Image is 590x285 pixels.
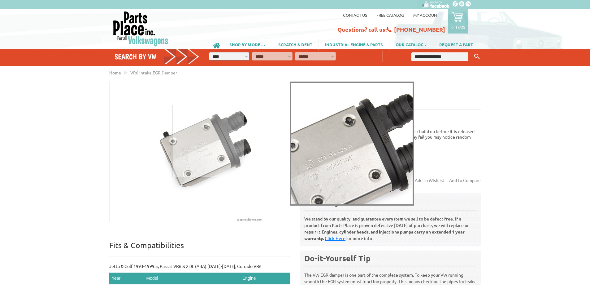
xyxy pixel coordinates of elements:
[109,70,121,75] a: Home
[144,273,240,284] th: Model
[110,81,290,222] img: VR6 Intake EGR Damper
[449,176,481,184] a: Add to Compare
[304,253,371,263] b: Do-it-Yourself Tip
[451,24,465,30] p: 0 items
[389,39,433,50] a: OUR CATALOG
[415,176,447,184] a: Add to Wishlist
[304,211,476,242] p: We stand by our quality, and guarantee every item we sell to be defect free. If a product from Pa...
[413,12,439,18] a: My Account
[472,51,482,62] button: Keyword Search
[223,39,272,50] a: SHOP BY MODEL
[433,39,479,50] a: REQUEST A PART
[109,273,144,284] th: Year
[300,81,388,91] b: VR6 Intake EGR Damper
[272,39,319,50] a: SCRATCH & DENT
[319,39,389,50] a: INDUSTRIAL ENGINE & PARTS
[343,12,367,18] a: Contact us
[130,70,177,75] span: VR6 Intake EGR Damper
[115,52,199,61] h4: Search by VW
[376,12,404,18] a: Free Catalog
[109,263,290,269] p: Jetta & Golf 1993-1999.5, Passat VR6 & 2.0L (ABA) [DATE]-[DATE], Corrado VR6
[325,235,345,241] a: Click Here
[112,11,169,47] img: Parts Place Inc!
[240,273,290,284] th: Engine
[448,9,468,33] a: 0 items
[304,229,465,241] b: Engines, cylinder heads, and injections pumps carry an extended 1 year warranty.
[109,240,290,257] p: Fits & Compatibilities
